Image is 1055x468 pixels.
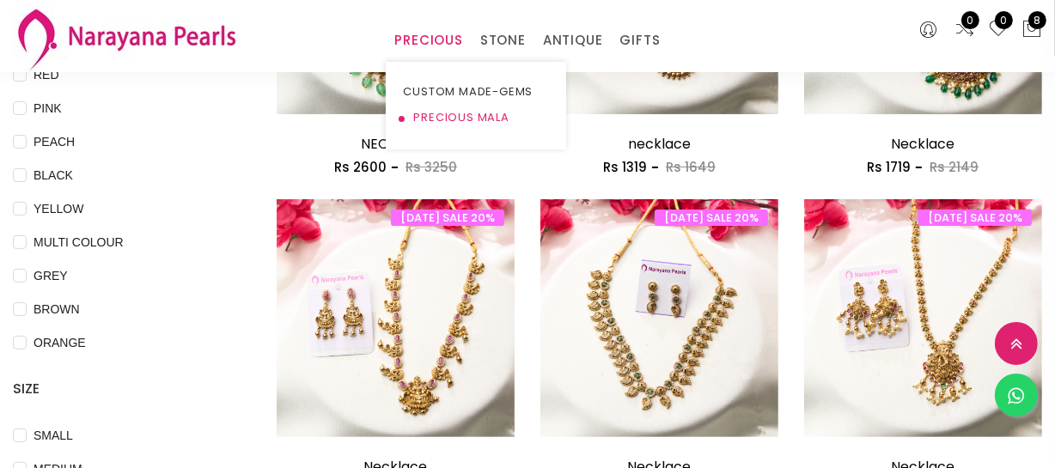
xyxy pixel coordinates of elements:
span: GREY [27,266,75,285]
a: ANTIQUE [543,27,603,53]
span: [DATE] SALE 20% [655,210,768,226]
a: STONE [480,27,526,53]
span: SMALL [27,426,80,445]
span: [DATE] SALE 20% [918,210,1032,226]
span: 0 [961,11,979,29]
span: Rs 3250 [406,158,457,176]
a: PRECIOUS MALA [403,105,549,131]
a: necklace [628,134,691,154]
span: [DATE] SALE 20% [391,210,504,226]
a: 0 [954,19,975,41]
span: BLACK [27,166,80,185]
a: 0 [988,19,1009,41]
span: PINK [27,99,69,118]
span: RED [27,65,66,84]
span: Rs 1719 [867,158,911,176]
span: Rs 2600 [334,158,387,176]
a: Necklace [891,134,954,154]
span: YELLOW [27,199,90,218]
span: MULTI COLOUR [27,233,131,252]
h4: SIZE [13,379,225,399]
span: Rs 2149 [930,158,979,176]
span: 0 [995,11,1013,29]
span: 8 [1028,11,1046,29]
a: NECKLACE [361,134,430,154]
a: PRECIOUS [394,27,462,53]
span: Rs 1649 [666,158,716,176]
button: 8 [1021,19,1042,41]
span: PEACH [27,132,82,151]
span: Rs 1319 [603,158,647,176]
span: BROWN [27,300,87,319]
a: GIFTS [619,27,660,53]
a: CUSTOM MADE-GEMS [403,79,549,105]
span: ORANGE [27,333,93,352]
